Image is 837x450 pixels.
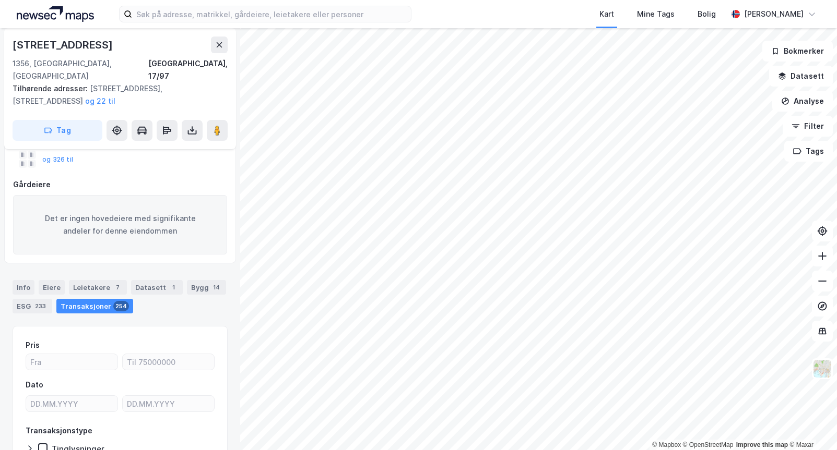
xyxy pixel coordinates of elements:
button: Tag [13,120,102,141]
div: Leietakere [69,280,127,295]
div: [STREET_ADDRESS], [STREET_ADDRESS] [13,82,219,107]
img: logo.a4113a55bc3d86da70a041830d287a7e.svg [17,6,94,22]
button: Datasett [769,66,833,87]
img: Z [812,359,832,379]
div: 233 [33,301,48,311]
div: Kart [599,8,614,20]
div: Info [13,280,34,295]
iframe: Chat Widget [785,400,837,450]
button: Filter [783,116,833,137]
a: Improve this map [736,441,788,448]
input: Til 75000000 [123,354,214,370]
span: Tilhørende adresser: [13,84,90,93]
a: Mapbox [652,441,681,448]
div: Gårdeiere [13,178,227,191]
div: 254 [113,301,129,311]
div: [STREET_ADDRESS] [13,37,115,53]
div: Kontrollprogram for chat [785,400,837,450]
div: 14 [211,282,222,293]
div: Eiere [39,280,65,295]
button: Bokmerker [762,41,833,62]
input: Fra [26,354,117,370]
div: 1 [168,282,179,293]
input: DD.MM.YYYY [26,396,117,411]
div: 7 [112,282,123,293]
div: Bygg [187,280,226,295]
a: OpenStreetMap [683,441,734,448]
div: Transaksjoner [56,299,133,313]
div: Dato [26,379,43,391]
div: Pris [26,339,40,351]
div: ESG [13,299,52,313]
div: Bolig [698,8,716,20]
input: Søk på adresse, matrikkel, gårdeiere, leietakere eller personer [132,6,411,22]
div: Transaksjonstype [26,424,92,437]
div: [PERSON_NAME] [744,8,804,20]
div: 1356, [GEOGRAPHIC_DATA], [GEOGRAPHIC_DATA] [13,57,148,82]
div: Det er ingen hovedeiere med signifikante andeler for denne eiendommen [13,195,227,254]
div: Mine Tags [637,8,675,20]
div: Datasett [131,280,183,295]
button: Analyse [772,91,833,112]
div: [GEOGRAPHIC_DATA], 17/97 [148,57,228,82]
button: Tags [784,141,833,162]
input: DD.MM.YYYY [123,396,214,411]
